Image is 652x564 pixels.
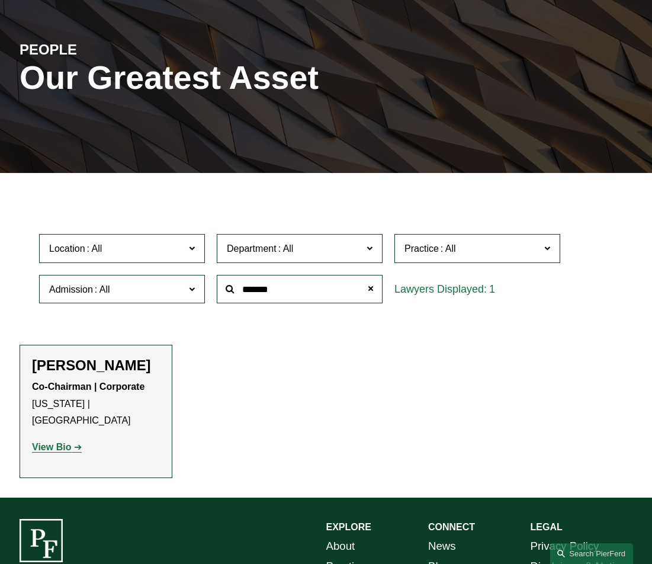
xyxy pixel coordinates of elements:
[530,522,562,532] strong: LEGAL
[489,283,495,295] span: 1
[550,543,633,564] a: Search this site
[49,243,85,254] span: Location
[326,522,371,532] strong: EXPLORE
[32,442,71,452] strong: View Bio
[20,41,173,59] h4: PEOPLE
[32,357,160,374] h2: [PERSON_NAME]
[530,536,599,556] a: Privacy Policy
[326,536,355,556] a: About
[428,522,475,532] strong: CONNECT
[404,243,439,254] span: Practice
[32,382,144,392] strong: Co-Chairman | Corporate
[32,442,82,452] a: View Bio
[428,536,456,556] a: News
[32,379,160,430] p: [US_STATE] | [GEOGRAPHIC_DATA]
[227,243,277,254] span: Department
[49,284,93,294] span: Admission
[20,59,428,97] h1: Our Greatest Asset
